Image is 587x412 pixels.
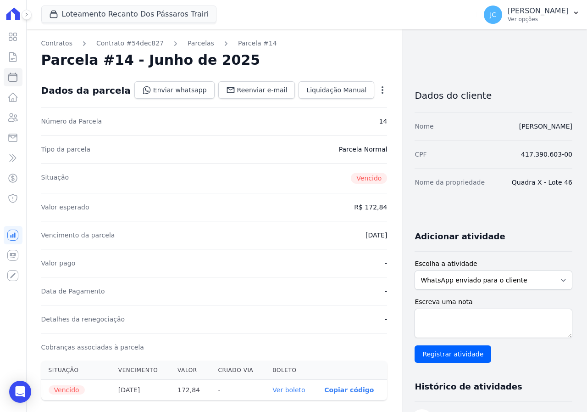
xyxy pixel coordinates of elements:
[111,380,170,401] th: [DATE]
[41,343,144,352] dt: Cobranças associadas à parcela
[41,6,217,23] button: Loteamento Recanto Dos Pássaros Trairi
[111,361,170,380] th: Vencimento
[415,345,491,363] input: Registrar atividade
[238,39,277,48] a: Parcela #14
[272,386,305,394] a: Ver boleto
[41,117,102,126] dt: Número da Parcela
[170,361,210,380] th: Valor
[351,173,387,184] span: Vencido
[379,117,388,126] dd: 14
[41,203,89,212] dt: Valor esperado
[415,122,433,131] dt: Nome
[415,231,505,242] h3: Adicionar atividade
[9,381,31,403] div: Open Intercom Messenger
[41,39,72,48] a: Contratos
[210,380,265,401] th: -
[519,123,572,130] a: [PERSON_NAME]
[385,287,387,296] dd: -
[134,81,215,99] a: Enviar whatsapp
[415,259,572,269] label: Escolha a atividade
[354,203,387,212] dd: R$ 172,84
[306,85,366,95] span: Liquidação Manual
[415,90,572,101] h3: Dados do cliente
[41,52,260,68] h2: Parcela #14 - Junho de 2025
[415,381,522,392] h3: Histórico de atividades
[521,150,572,159] dd: 417.390.603-00
[508,6,569,16] p: [PERSON_NAME]
[385,315,387,324] dd: -
[385,259,387,268] dd: -
[508,16,569,23] p: Ver opções
[210,361,265,380] th: Criado via
[415,297,572,307] label: Escreva uma nota
[41,287,105,296] dt: Data de Pagamento
[96,39,164,48] a: Contrato #54dec827
[365,231,387,240] dd: [DATE]
[41,85,131,96] div: Dados da parcela
[49,385,85,395] span: Vencido
[299,81,374,99] a: Liquidação Manual
[339,145,388,154] dd: Parcela Normal
[415,150,426,159] dt: CPF
[41,361,111,380] th: Situação
[41,231,115,240] dt: Vencimento da parcela
[512,178,572,187] dd: Quadra X - Lote 46
[265,361,317,380] th: Boleto
[170,380,210,401] th: 172,84
[476,2,587,28] button: JC [PERSON_NAME] Ver opções
[188,39,214,48] a: Parcelas
[324,386,374,394] button: Copiar código
[218,81,295,99] a: Reenviar e-mail
[41,315,125,324] dt: Detalhes da renegociação
[490,11,496,18] span: JC
[237,85,288,95] span: Reenviar e-mail
[41,173,69,184] dt: Situação
[41,259,76,268] dt: Valor pago
[415,178,485,187] dt: Nome da propriedade
[41,145,91,154] dt: Tipo da parcela
[41,39,388,48] nav: Breadcrumb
